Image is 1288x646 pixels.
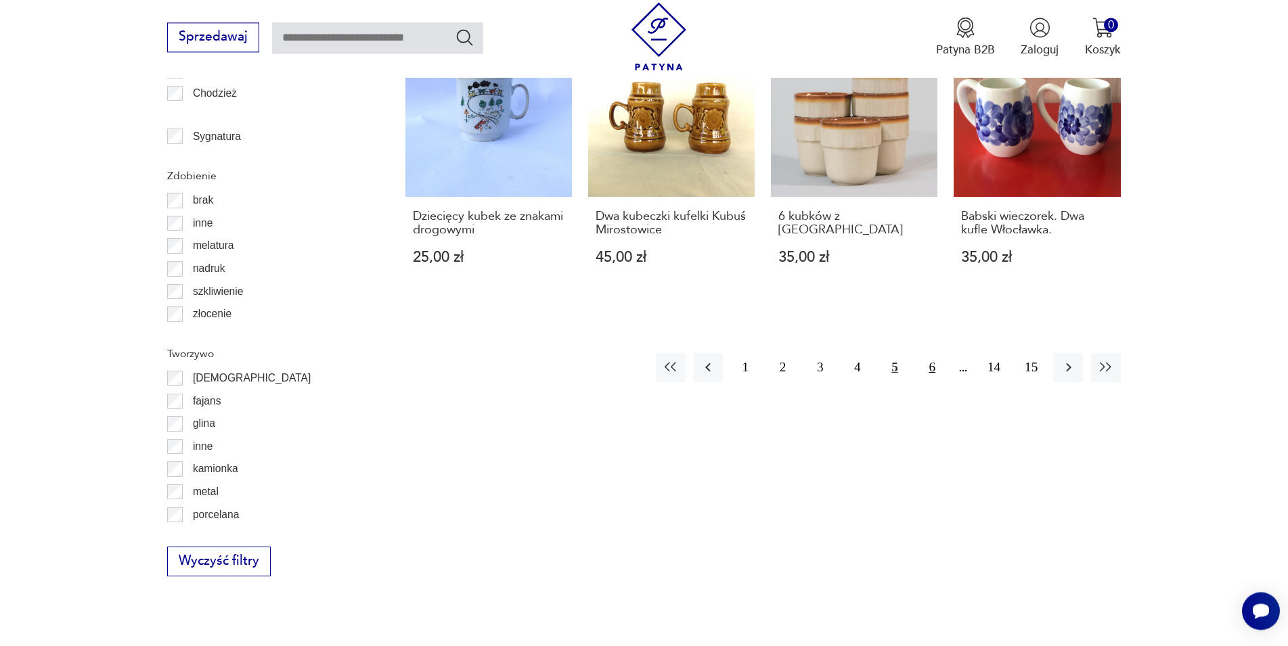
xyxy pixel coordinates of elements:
p: 35,00 zł [961,250,1113,264]
h3: Dziecięcy kubek ze znakami drogowymi [413,210,565,237]
button: 5 [881,353,910,382]
button: 15 [1017,353,1046,382]
p: Ćmielów [193,107,234,124]
p: nadruk [193,260,225,277]
p: metal [193,483,219,501]
a: Ikona medaluPatyna B2B [936,17,995,57]
h3: Babski wieczorek. Dwa kufle Włocławka. [961,210,1113,237]
button: 14 [979,353,1008,382]
p: kamionka [193,460,238,478]
p: Patyna B2B [936,42,995,57]
button: 4 [843,353,872,382]
button: 6 [918,353,947,382]
p: Zdobienie [167,167,366,185]
button: Zaloguj [1021,17,1059,57]
img: Patyna - sklep z meblami i dekoracjami vintage [625,2,693,70]
p: złocenie [193,305,231,323]
button: Patyna B2B [936,17,995,57]
button: 1 [731,353,760,382]
button: 3 [805,353,835,382]
a: Sprzedawaj [167,32,259,43]
img: Ikona medalu [955,17,976,38]
p: brak [193,191,213,209]
p: Chodzież [193,85,237,102]
div: 0 [1104,18,1118,32]
a: Produkt wyprzedanyBabski wieczorek. Dwa kufle Włocławka.Babski wieczorek. Dwa kufle Włocławka.35,... [954,30,1120,296]
p: Sygnatura [193,128,241,145]
a: Dwa kubeczki kufelki Kubuś MirostowiceDwa kubeczki kufelki Kubuś Mirostowice45,00 zł [588,30,755,296]
p: Tworzywo [167,345,366,363]
button: 0Koszyk [1085,17,1121,57]
iframe: Smartsupp widget button [1242,592,1280,630]
button: 2 [768,353,797,382]
h3: 6 kubków z [GEOGRAPHIC_DATA] [778,210,931,237]
p: inne [193,214,213,232]
button: Sprzedawaj [167,22,259,52]
a: Dziecięcy kubek ze znakami drogowymiDziecięcy kubek ze znakami drogowymi25,00 zł [405,30,572,296]
button: Szukaj [455,27,474,47]
p: porcelana [193,506,240,524]
p: inne [193,438,213,455]
p: [DEMOGRAPHIC_DATA] [193,369,311,387]
a: Produkt wyprzedany6 kubków z Tułowic6 kubków z [GEOGRAPHIC_DATA]35,00 zł [771,30,937,296]
button: Wyczyść filtry [167,547,270,576]
img: Ikona koszyka [1092,17,1113,38]
p: 25,00 zł [413,250,565,264]
p: szkliwienie [193,283,244,300]
p: Zaloguj [1021,42,1059,57]
p: 45,00 zł [596,250,748,264]
p: porcelit [193,528,227,546]
img: Ikonka użytkownika [1029,17,1050,38]
p: melatura [193,237,234,254]
p: glina [193,415,215,432]
h3: Dwa kubeczki kufelki Kubuś Mirostowice [596,210,748,237]
p: fajans [193,392,221,410]
p: 35,00 zł [778,250,931,264]
p: Koszyk [1085,42,1121,57]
